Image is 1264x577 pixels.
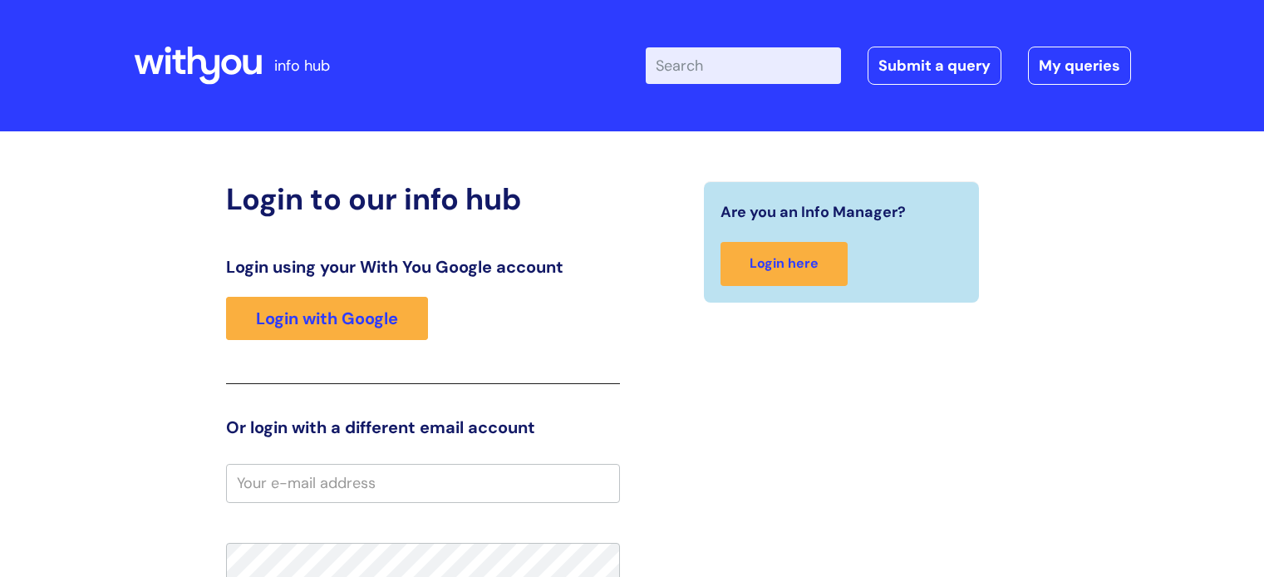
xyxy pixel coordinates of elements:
[226,257,620,277] h3: Login using your With You Google account
[646,47,841,84] input: Search
[226,297,428,340] a: Login with Google
[721,242,848,286] a: Login here
[721,199,906,225] span: Are you an Info Manager?
[226,417,620,437] h3: Or login with a different email account
[274,52,330,79] p: info hub
[226,181,620,217] h2: Login to our info hub
[1028,47,1131,85] a: My queries
[868,47,1001,85] a: Submit a query
[226,464,620,502] input: Your e-mail address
